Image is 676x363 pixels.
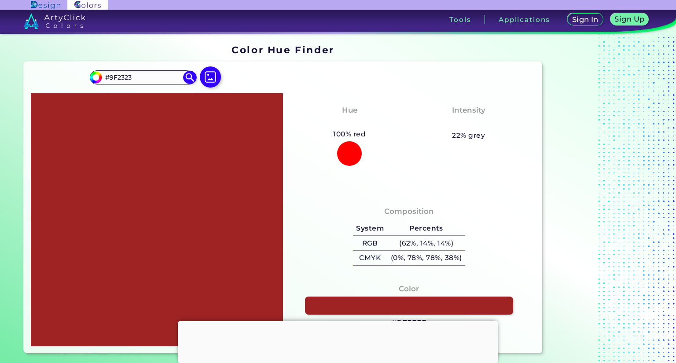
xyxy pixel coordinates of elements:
[353,221,387,236] h5: System
[387,251,465,265] h5: (0%, 78%, 78%, 38%)
[231,43,334,56] h1: Color Hue Finder
[449,16,471,23] h3: Tools
[102,72,184,84] input: type color..
[338,118,361,128] h3: Red
[499,16,550,23] h3: Applications
[452,104,485,117] h4: Intensity
[452,130,485,141] h5: 22% grey
[569,14,602,25] a: Sign In
[183,71,196,84] img: icon search
[387,221,465,236] h5: Percents
[573,16,598,23] h5: Sign In
[399,282,419,295] h4: Color
[612,14,647,25] a: Sign Up
[387,236,465,250] h5: (62%, 14%, 14%)
[342,104,357,117] h4: Hue
[353,251,387,265] h5: CMYK
[384,205,434,218] h4: Composition
[200,66,221,88] img: icon picture
[546,41,656,357] iframe: Advertisement
[31,1,60,9] img: ArtyClick Design logo
[616,16,643,22] h5: Sign Up
[391,318,426,328] h3: #9F2323
[24,13,86,29] img: logo_artyclick_colors_white.svg
[445,118,492,128] h3: Moderate
[330,128,369,140] h5: 100% red
[178,321,498,361] iframe: Advertisement
[353,236,387,250] h5: RGB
